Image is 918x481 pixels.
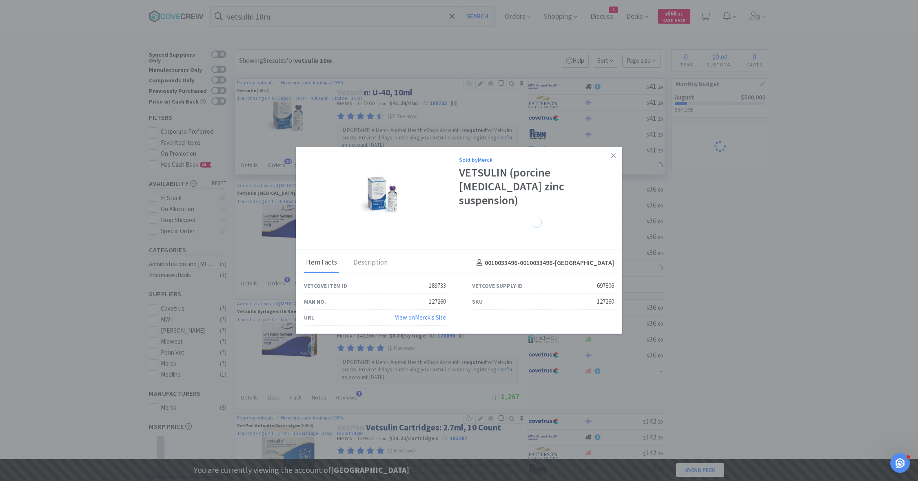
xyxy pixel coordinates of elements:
div: 127260 [597,297,614,307]
div: 127260 [429,297,446,307]
div: URL [304,313,314,322]
h4: 0010033496-0010033496 - [GEOGRAPHIC_DATA] [473,258,614,268]
iframe: Intercom live chat [890,453,910,473]
div: SKU [472,297,483,306]
div: 697806 [597,281,614,291]
div: Sold by Merck [459,155,614,164]
div: Item Facts [304,253,339,273]
div: Description [351,253,390,273]
div: Vetcove Supply ID [472,281,523,290]
div: Vetcove Item ID [304,281,347,290]
div: Man No. [304,297,326,306]
a: View onMerck's Site [395,313,446,321]
div: VETSULIN (porcine [MEDICAL_DATA] zinc suspension) [459,166,614,207]
img: e848a6c79f7e44b7b7fbb22cb718f26f_697806.jpeg [350,170,413,221]
div: 189733 [429,281,446,291]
